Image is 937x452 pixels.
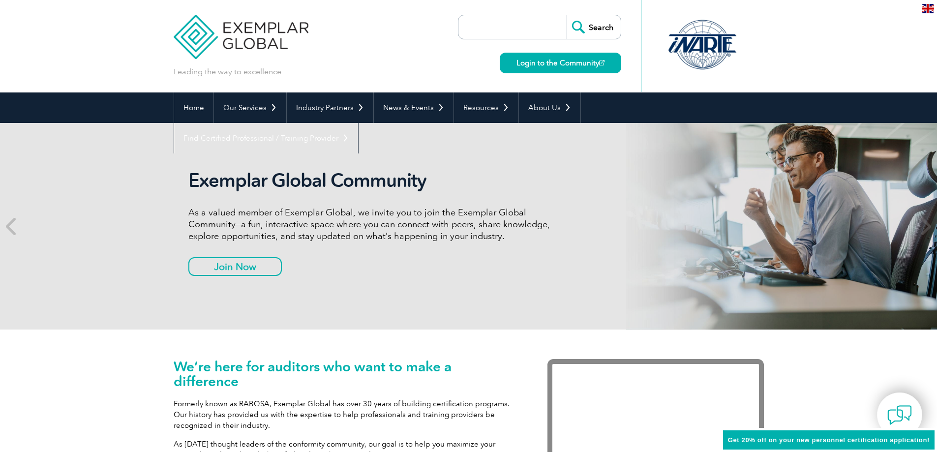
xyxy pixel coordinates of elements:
[599,60,605,65] img: open_square.png
[174,398,518,431] p: Formerly known as RABQSA, Exemplar Global has over 30 years of building certification programs. O...
[374,92,453,123] a: News & Events
[174,123,358,153] a: Find Certified Professional / Training Provider
[887,403,912,427] img: contact-chat.png
[922,4,934,13] img: en
[287,92,373,123] a: Industry Partners
[500,53,621,73] a: Login to the Community
[174,66,281,77] p: Leading the way to excellence
[519,92,580,123] a: About Us
[174,92,213,123] a: Home
[214,92,286,123] a: Our Services
[728,436,930,444] span: Get 20% off on your new personnel certification application!
[188,169,557,192] h2: Exemplar Global Community
[188,207,557,242] p: As a valued member of Exemplar Global, we invite you to join the Exemplar Global Community—a fun,...
[174,359,518,389] h1: We’re here for auditors who want to make a difference
[567,15,621,39] input: Search
[188,257,282,276] a: Join Now
[454,92,518,123] a: Resources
